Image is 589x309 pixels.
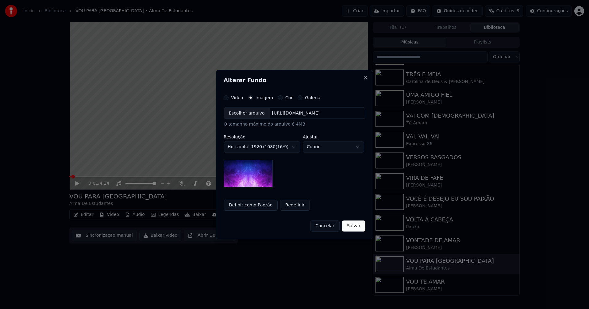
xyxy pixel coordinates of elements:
label: Cor [285,96,293,100]
button: Redefinir [280,200,310,211]
div: Escolher arquivo [224,108,270,119]
label: Resolução [224,135,300,139]
label: Imagem [256,96,273,100]
label: Galeria [305,96,320,100]
h2: Alterar Fundo [224,77,365,83]
button: Cancelar [310,220,340,232]
div: O tamanho máximo do arquivo é 4MB [224,122,365,128]
label: Vídeo [231,96,243,100]
label: Ajustar [303,135,364,139]
button: Salvar [342,220,365,232]
div: [URL][DOMAIN_NAME] [270,110,322,116]
button: Definir como Padrão [224,200,278,211]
